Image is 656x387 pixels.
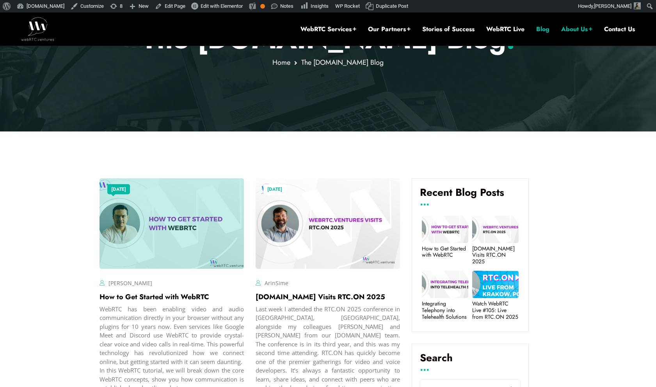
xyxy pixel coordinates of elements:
[260,4,265,9] div: OK
[422,300,468,320] a: Integrating Telephony into Telehealth Solutions
[422,245,468,259] a: How to Get Started with WebRTC
[420,186,521,204] h4: Recent Blog Posts
[368,25,411,34] a: Our Partners
[300,25,356,34] a: WebRTC Services
[486,25,524,34] a: WebRTC Live
[420,352,521,370] label: Search
[108,279,152,287] a: [PERSON_NAME]
[100,292,209,302] a: How to Get Started with WebRTC
[536,25,549,34] a: Blog
[561,25,592,34] a: About Us
[21,17,54,41] img: WebRTC.ventures
[472,300,519,320] a: Watch WebRTC Live #105: Live from RTC.ON 2025
[301,57,384,67] span: The [DOMAIN_NAME] Blog
[256,178,400,268] img: image
[100,22,556,55] p: The [DOMAIN_NAME] Blog
[422,25,475,34] a: Stories of Success
[265,279,288,287] a: ArinSime
[263,184,286,194] a: [DATE]
[272,57,290,67] a: Home
[256,292,385,302] a: [DOMAIN_NAME] Visits RTC.ON 2025
[594,3,631,9] span: [PERSON_NAME]
[604,25,635,34] a: Contact Us
[311,3,329,9] span: Insights
[472,245,519,265] a: [DOMAIN_NAME] Visits RTC.ON 2025
[107,184,130,194] a: [DATE]
[201,3,243,9] span: Edit with Elementor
